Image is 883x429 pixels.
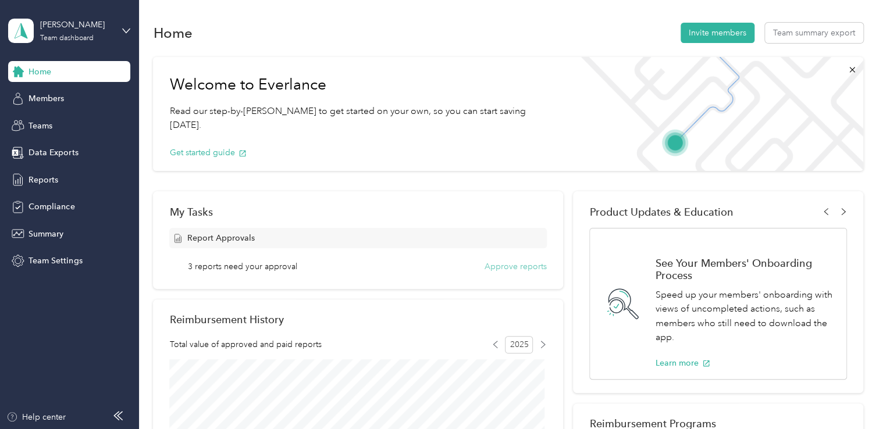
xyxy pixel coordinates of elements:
[169,206,546,218] div: My Tasks
[169,104,553,133] p: Read our step-by-[PERSON_NAME] to get started on your own, so you can start saving [DATE].
[765,23,863,43] button: Team summary export
[153,27,192,39] h1: Home
[29,255,82,267] span: Team Settings
[29,228,63,240] span: Summary
[188,260,297,273] span: 3 reports need your approval
[29,120,52,132] span: Teams
[485,260,547,273] button: Approve reports
[169,146,247,159] button: Get started guide
[29,174,58,186] span: Reports
[169,76,553,94] h1: Welcome to Everlance
[6,411,66,423] button: Help center
[589,206,733,218] span: Product Updates & Education
[187,232,254,244] span: Report Approvals
[169,313,283,326] h2: Reimbursement History
[505,336,533,353] span: 2025
[655,257,834,281] h1: See Your Members' Onboarding Process
[40,19,113,31] div: [PERSON_NAME]
[29,201,74,213] span: Compliance
[655,357,710,369] button: Learn more
[569,57,863,171] img: Welcome to everlance
[29,92,64,105] span: Members
[29,66,51,78] span: Home
[29,146,78,159] span: Data Exports
[681,23,754,43] button: Invite members
[818,364,883,429] iframe: Everlance-gr Chat Button Frame
[169,338,321,351] span: Total value of approved and paid reports
[655,288,834,345] p: Speed up your members' onboarding with views of uncompleted actions, such as members who still ne...
[40,35,94,42] div: Team dashboard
